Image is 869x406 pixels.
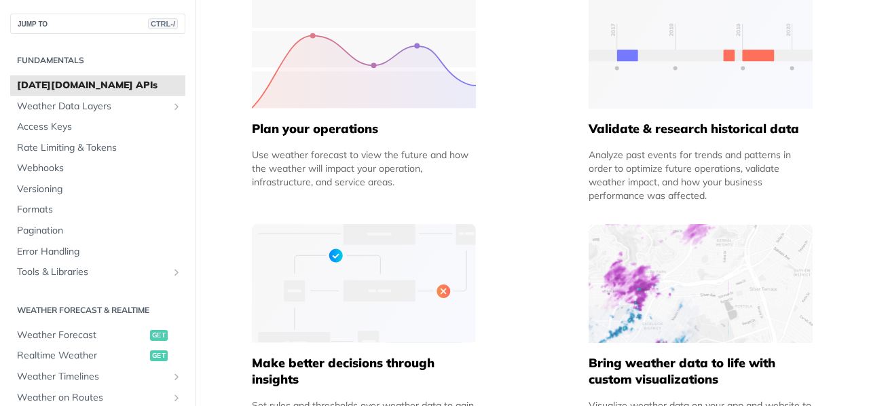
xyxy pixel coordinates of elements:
[17,79,182,92] span: [DATE][DOMAIN_NAME] APIs
[10,96,185,117] a: Weather Data LayersShow subpages for Weather Data Layers
[17,162,182,175] span: Webhooks
[10,14,185,34] button: JUMP TOCTRL-/
[10,138,185,158] a: Rate Limiting & Tokens
[171,371,182,382] button: Show subpages for Weather Timelines
[17,329,147,342] span: Weather Forecast
[171,267,182,278] button: Show subpages for Tools & Libraries
[17,265,168,279] span: Tools & Libraries
[10,325,185,346] a: Weather Forecastget
[10,221,185,241] a: Pagination
[171,101,182,112] button: Show subpages for Weather Data Layers
[17,183,182,196] span: Versioning
[17,141,182,155] span: Rate Limiting & Tokens
[17,203,182,217] span: Formats
[171,392,182,403] button: Show subpages for Weather on Routes
[589,121,813,137] h5: Validate & research historical data
[10,158,185,179] a: Webhooks
[150,330,168,341] span: get
[17,100,168,113] span: Weather Data Layers
[10,304,185,316] h2: Weather Forecast & realtime
[10,54,185,67] h2: Fundamentals
[17,224,182,238] span: Pagination
[10,262,185,282] a: Tools & LibrariesShow subpages for Tools & Libraries
[10,179,185,200] a: Versioning
[10,117,185,137] a: Access Keys
[252,121,476,137] h5: Plan your operations
[589,355,813,388] h5: Bring weather data to life with custom visualizations
[10,200,185,220] a: Formats
[10,346,185,366] a: Realtime Weatherget
[17,391,168,405] span: Weather on Routes
[10,75,185,96] a: [DATE][DOMAIN_NAME] APIs
[252,355,476,388] h5: Make better decisions through insights
[17,120,182,134] span: Access Keys
[589,148,813,202] div: Analyze past events for trends and patterns in order to optimize future operations, validate weat...
[150,350,168,361] span: get
[148,18,178,29] span: CTRL-/
[252,148,476,189] div: Use weather forecast to view the future and how the weather will impact your operation, infrastru...
[10,242,185,262] a: Error Handling
[17,370,168,384] span: Weather Timelines
[17,349,147,363] span: Realtime Weather
[589,224,813,343] img: 4463876-group-4982x.svg
[17,245,182,259] span: Error Handling
[10,367,185,387] a: Weather TimelinesShow subpages for Weather Timelines
[252,224,476,343] img: a22d113-group-496-32x.svg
